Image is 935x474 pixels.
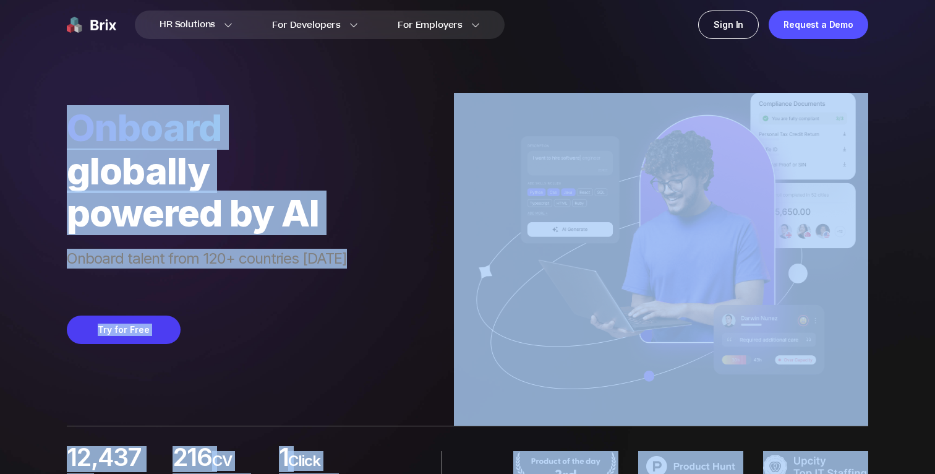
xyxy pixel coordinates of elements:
[67,105,347,150] span: Onboard
[173,446,211,471] span: 216
[454,93,868,426] img: ai generate
[67,316,181,344] button: Try for Free
[698,11,759,39] a: Sign In
[272,19,341,32] span: For Developers
[769,11,868,39] a: Request a Demo
[398,19,463,32] span: For Employers
[160,15,215,35] span: HR Solutions
[67,150,347,192] div: globally
[67,192,347,234] div: powered by AI
[67,446,141,467] span: 12,437
[279,446,288,471] span: 1
[67,249,347,291] span: Onboard talent from 120+ countries [DATE]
